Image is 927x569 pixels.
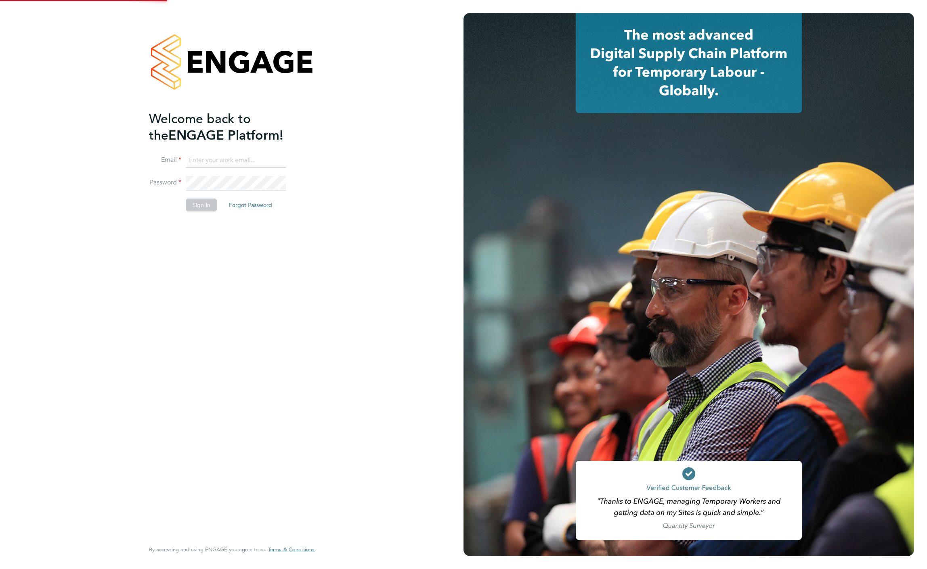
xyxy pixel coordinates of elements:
[149,178,181,187] label: Password
[222,199,279,211] button: Forgot Password
[186,153,286,168] input: Enter your work email...
[149,111,306,144] h2: ENGAGE Platform!
[149,546,315,553] span: By accessing and using ENGAGE you agree to our
[186,199,217,211] button: Sign In
[268,546,315,553] span: Terms & Conditions
[149,111,251,143] span: Welcome back to the
[268,546,315,553] a: Terms & Conditions
[149,156,181,164] label: Email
